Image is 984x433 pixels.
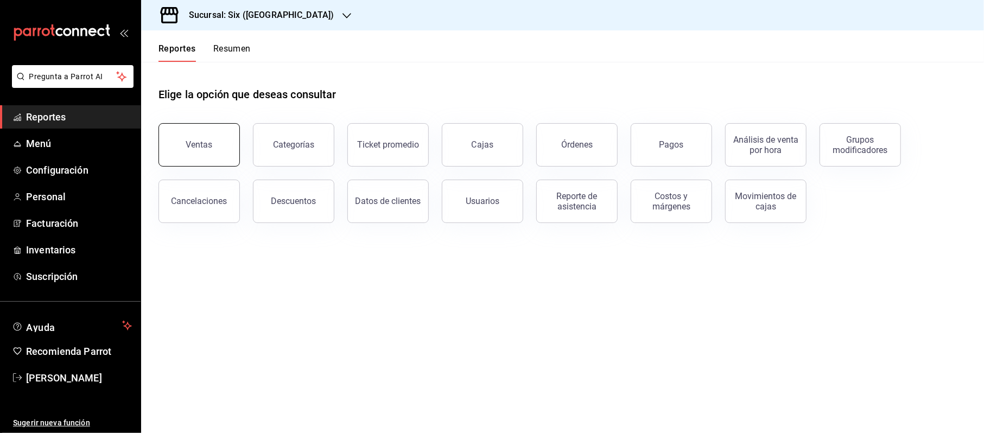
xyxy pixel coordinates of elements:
[536,123,618,167] button: Órdenes
[26,189,132,204] span: Personal
[26,163,132,177] span: Configuración
[158,180,240,223] button: Cancelaciones
[26,269,132,284] span: Suscripción
[442,180,523,223] button: Usuarios
[827,135,894,155] div: Grupos modificadores
[561,139,593,150] div: Órdenes
[158,43,196,62] button: Reportes
[543,191,611,212] div: Reporte de asistencia
[26,136,132,151] span: Menú
[26,371,132,385] span: [PERSON_NAME]
[26,344,132,359] span: Recomienda Parrot
[158,86,337,103] h1: Elige la opción que deseas consultar
[172,196,227,206] div: Cancelaciones
[26,319,118,332] span: Ayuda
[725,180,807,223] button: Movimientos de cajas
[180,9,334,22] h3: Sucursal: Six ([GEOGRAPHIC_DATA])
[638,191,705,212] div: Costos y márgenes
[631,180,712,223] button: Costos y márgenes
[26,110,132,124] span: Reportes
[820,123,901,167] button: Grupos modificadores
[357,139,419,150] div: Ticket promedio
[725,123,807,167] button: Análisis de venta por hora
[631,123,712,167] button: Pagos
[158,123,240,167] button: Ventas
[442,123,523,167] a: Cajas
[355,196,421,206] div: Datos de clientes
[536,180,618,223] button: Reporte de asistencia
[271,196,316,206] div: Descuentos
[347,123,429,167] button: Ticket promedio
[158,43,251,62] div: navigation tabs
[12,65,134,88] button: Pregunta a Parrot AI
[13,417,132,429] span: Sugerir nueva función
[213,43,251,62] button: Resumen
[347,180,429,223] button: Datos de clientes
[26,243,132,257] span: Inventarios
[273,139,314,150] div: Categorías
[26,216,132,231] span: Facturación
[732,135,799,155] div: Análisis de venta por hora
[253,180,334,223] button: Descuentos
[119,28,128,37] button: open_drawer_menu
[472,138,494,151] div: Cajas
[186,139,213,150] div: Ventas
[8,79,134,90] a: Pregunta a Parrot AI
[732,191,799,212] div: Movimientos de cajas
[29,71,117,82] span: Pregunta a Parrot AI
[659,139,684,150] div: Pagos
[466,196,499,206] div: Usuarios
[253,123,334,167] button: Categorías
